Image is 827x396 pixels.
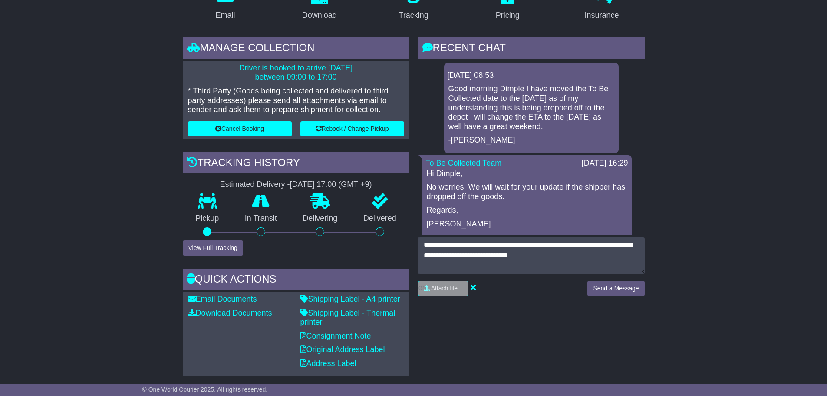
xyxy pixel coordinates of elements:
div: Estimated Delivery - [183,180,409,190]
p: Good morning Dimple I have moved the To Be Collected date to the [DATE] as of my understanding th... [448,84,614,131]
div: [DATE] 08:53 [448,71,615,80]
p: Delivering [290,214,351,223]
a: Download Documents [188,309,272,317]
p: In Transit [232,214,290,223]
div: Email [215,10,235,21]
p: Hi Dimple, [427,169,627,179]
span: © One World Courier 2025. All rights reserved. [142,386,268,393]
p: -[PERSON_NAME] [448,136,614,145]
button: View Full Tracking [183,240,243,256]
div: Manage collection [183,37,409,61]
button: Send a Message [587,281,644,296]
p: Pickup [183,214,232,223]
a: Shipping Label - A4 printer [300,295,400,303]
div: [DATE] 16:29 [582,159,628,168]
div: Tracking [399,10,428,21]
a: Shipping Label - Thermal printer [300,309,395,327]
p: Driver is booked to arrive [DATE] between 09:00 to 17:00 [188,63,404,82]
div: RECENT CHAT [418,37,645,61]
div: Pricing [496,10,520,21]
div: Insurance [585,10,619,21]
a: Address Label [300,359,356,368]
button: Rebook / Change Pickup [300,121,404,136]
p: No worries. We will wait for your update if the shipper has dropped off the goods. [427,183,627,201]
a: To Be Collected Team [426,159,502,167]
p: * Third Party (Goods being collected and delivered to third party addresses) please send all atta... [188,87,404,115]
div: [DATE] 17:00 (GMT +9) [290,180,372,190]
p: Delivered [350,214,409,223]
div: Download [302,10,337,21]
p: Regards, [427,206,627,215]
p: [PERSON_NAME] [427,220,627,229]
a: Original Address Label [300,345,385,354]
div: Quick Actions [183,269,409,292]
button: Cancel Booking [188,121,292,136]
div: Tracking history [183,152,409,176]
a: Consignment Note [300,332,371,340]
a: Email Documents [188,295,257,303]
